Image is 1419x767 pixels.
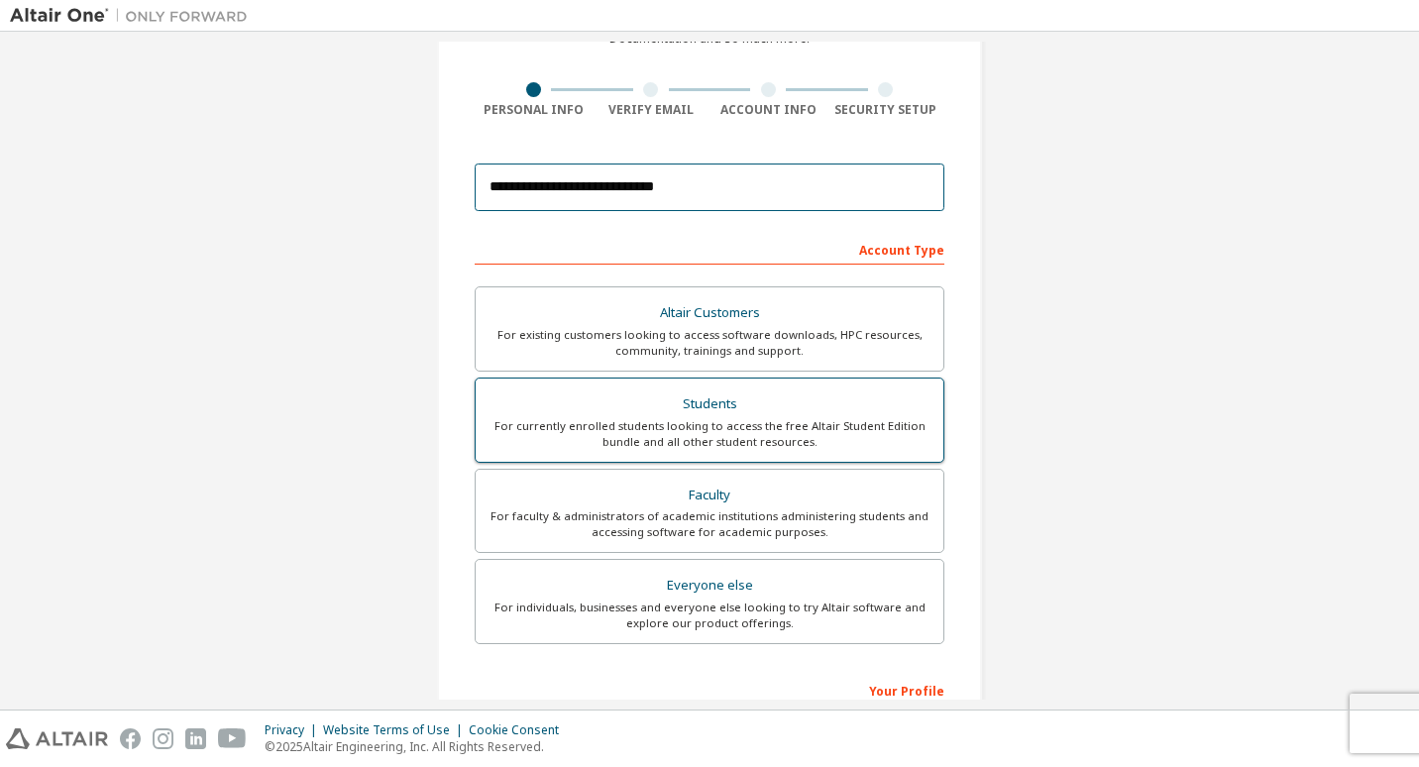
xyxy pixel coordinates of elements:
[709,102,827,118] div: Account Info
[488,482,931,509] div: Faculty
[475,674,944,706] div: Your Profile
[488,600,931,631] div: For individuals, businesses and everyone else looking to try Altair software and explore our prod...
[593,102,710,118] div: Verify Email
[488,572,931,600] div: Everyone else
[265,738,571,755] p: © 2025 Altair Engineering, Inc. All Rights Reserved.
[185,728,206,749] img: linkedin.svg
[10,6,258,26] img: Altair One
[488,508,931,540] div: For faculty & administrators of academic institutions administering students and accessing softwa...
[6,728,108,749] img: altair_logo.svg
[488,299,931,327] div: Altair Customers
[323,722,469,738] div: Website Terms of Use
[488,390,931,418] div: Students
[469,722,571,738] div: Cookie Consent
[475,233,944,265] div: Account Type
[120,728,141,749] img: facebook.svg
[488,418,931,450] div: For currently enrolled students looking to access the free Altair Student Edition bundle and all ...
[218,728,247,749] img: youtube.svg
[265,722,323,738] div: Privacy
[827,102,945,118] div: Security Setup
[475,102,593,118] div: Personal Info
[153,728,173,749] img: instagram.svg
[488,327,931,359] div: For existing customers looking to access software downloads, HPC resources, community, trainings ...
